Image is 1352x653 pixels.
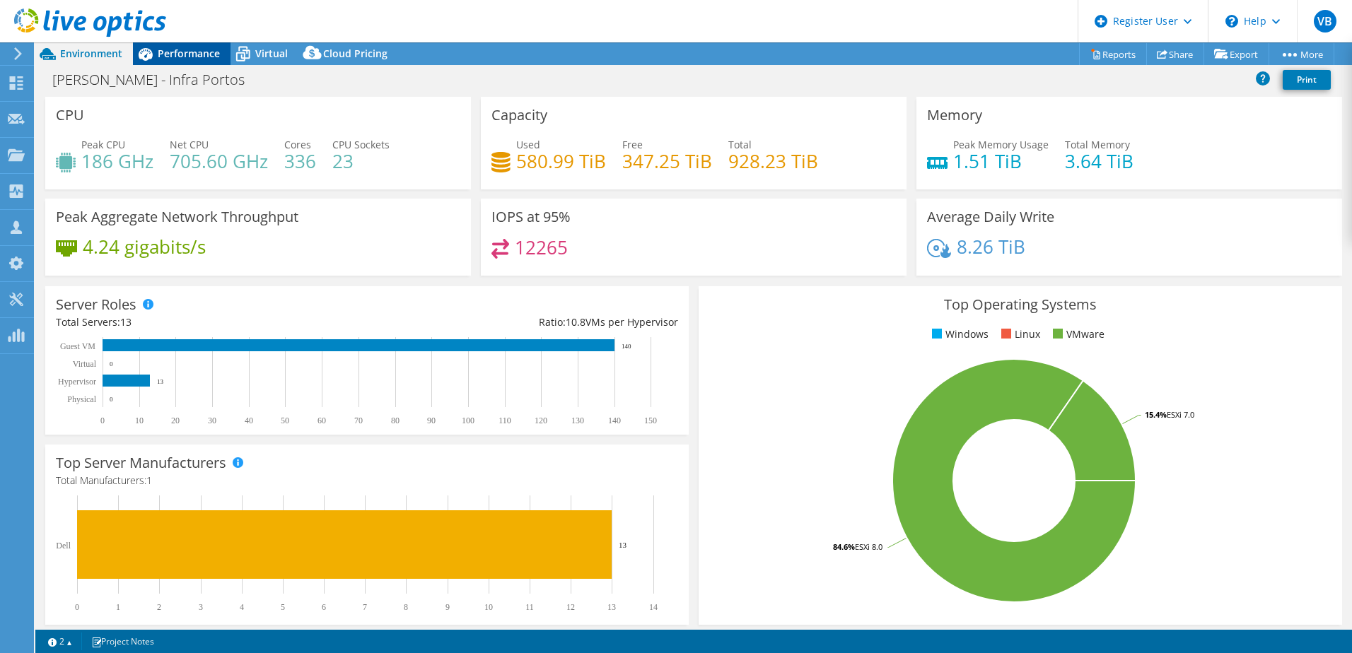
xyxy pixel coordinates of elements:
text: 1 [116,602,120,612]
text: 30 [208,416,216,425]
h3: Average Daily Write [927,209,1054,225]
svg: \n [1225,15,1238,28]
text: Physical [67,394,96,404]
li: VMware [1049,326,1105,342]
text: 100 [462,416,474,425]
tspan: ESXi 8.0 [855,541,882,552]
text: 13 [619,541,627,549]
span: Cloud Pricing [323,47,387,60]
span: Environment [60,47,122,60]
span: Free [622,138,643,151]
text: 13 [607,602,616,612]
text: 0 [100,416,105,425]
text: 9 [445,602,450,612]
h3: Server Roles [56,297,136,312]
h4: 3.64 TiB [1065,153,1134,169]
h4: 580.99 TiB [516,153,606,169]
text: 4 [240,602,244,612]
span: Performance [158,47,220,60]
a: Reports [1079,43,1147,65]
a: Export [1204,43,1269,65]
text: 6 [322,602,326,612]
h1: [PERSON_NAME] - Infra Portos [46,72,267,88]
a: More [1269,43,1334,65]
text: 150 [644,416,657,425]
a: Share [1146,43,1204,65]
h3: Peak Aggregate Network Throughput [56,209,298,225]
tspan: 15.4% [1145,409,1167,420]
span: CPU Sockets [332,138,390,151]
div: Ratio: VMs per Hypervisor [367,314,678,330]
span: Virtual [255,47,288,60]
span: Cores [284,138,311,151]
text: 120 [535,416,547,425]
li: Windows [928,326,989,342]
h3: Top Operating Systems [709,297,1331,312]
span: Used [516,138,540,151]
text: 11 [525,602,534,612]
text: 14 [649,602,658,612]
text: 90 [427,416,436,425]
text: Virtual [73,359,97,369]
h4: 928.23 TiB [728,153,818,169]
h4: Total Manufacturers: [56,473,678,488]
text: 0 [110,396,113,403]
span: 1 [146,473,152,487]
text: 13 [157,378,164,385]
a: Project Notes [81,633,164,650]
text: 50 [281,416,289,425]
tspan: 84.6% [833,541,855,552]
text: 10 [484,602,493,612]
text: 110 [499,416,511,425]
h4: 23 [332,153,390,169]
text: 10 [135,416,144,425]
text: 0 [110,360,113,367]
text: 140 [608,416,621,425]
text: 5 [281,602,285,612]
text: 20 [171,416,180,425]
text: 8 [404,602,408,612]
text: Guest VM [60,341,95,351]
h3: CPU [56,107,84,123]
h3: Capacity [491,107,547,123]
span: 13 [120,315,132,329]
text: 7 [363,602,367,612]
span: Peak CPU [81,138,125,151]
text: 40 [245,416,253,425]
h3: Top Server Manufacturers [56,455,226,471]
text: Hypervisor [58,377,96,387]
h4: 8.26 TiB [957,239,1025,254]
li: Linux [998,326,1040,342]
text: 2 [157,602,161,612]
h3: Memory [927,107,982,123]
span: Net CPU [170,138,209,151]
span: VB [1314,10,1336,33]
span: Total Memory [1065,138,1130,151]
h3: IOPS at 95% [491,209,571,225]
h4: 1.51 TiB [953,153,1049,169]
a: Print [1283,70,1331,90]
h4: 347.25 TiB [622,153,712,169]
h4: 705.60 GHz [170,153,268,169]
h4: 186 GHz [81,153,153,169]
span: 10.8 [566,315,585,329]
text: 3 [199,602,203,612]
text: 0 [75,602,79,612]
h4: 12265 [515,240,568,255]
text: 80 [391,416,400,425]
text: 130 [571,416,584,425]
span: Total [728,138,752,151]
span: Peak Memory Usage [953,138,1049,151]
text: 140 [622,343,631,350]
tspan: ESXi 7.0 [1167,409,1194,420]
a: 2 [38,633,82,650]
h4: 4.24 gigabits/s [83,239,206,254]
div: Total Servers: [56,314,367,330]
h4: 336 [284,153,316,169]
text: 60 [317,416,326,425]
text: 12 [566,602,575,612]
text: 70 [354,416,363,425]
text: Dell [56,541,71,551]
